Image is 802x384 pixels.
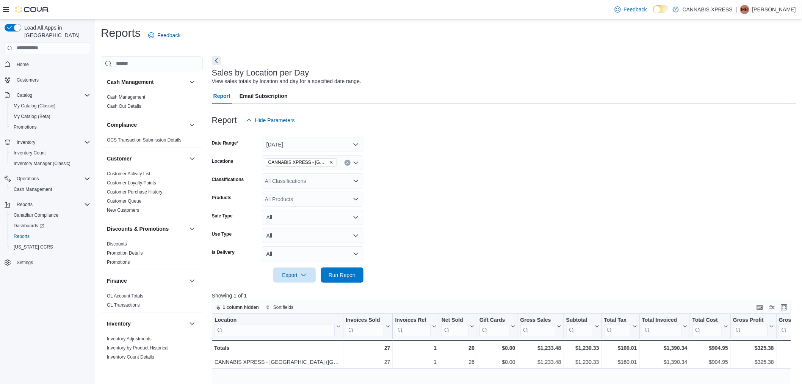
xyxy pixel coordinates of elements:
span: Reports [17,201,33,208]
span: Settings [17,260,33,266]
button: Operations [14,174,42,183]
button: Total Cost [692,316,728,336]
button: Customer [188,154,197,163]
span: [US_STATE] CCRS [14,244,53,250]
a: Inventory Adjustments [107,336,152,342]
a: My Catalog (Classic) [11,101,59,110]
span: 1 column hidden [223,304,259,310]
div: $904.95 [692,343,728,353]
div: $1,230.33 [566,357,599,367]
h3: Finance [107,277,127,285]
span: Operations [17,176,39,182]
span: Inventory Count [14,150,46,156]
a: Inventory Count [11,148,49,157]
span: Load All Apps in [GEOGRAPHIC_DATA] [21,24,90,39]
button: Display options [768,303,777,312]
span: Inventory by Product Historical [107,345,169,351]
button: Catalog [2,90,93,101]
label: Locations [212,158,233,164]
button: All [262,228,363,243]
label: Date Range [212,140,239,146]
button: Catalog [14,91,35,100]
span: Inventory [14,138,90,147]
p: [PERSON_NAME] [752,5,796,14]
a: Canadian Compliance [11,211,61,220]
div: Total Cost [692,316,722,324]
span: Reports [14,200,90,209]
div: Gift Cards [479,316,509,324]
div: 27 [346,343,390,353]
a: [US_STATE] CCRS [11,242,56,252]
a: Cash Management [11,185,55,194]
div: Totals [214,343,341,353]
span: Cash Out Details [107,103,141,109]
span: CANNABIS XPRESS - [GEOGRAPHIC_DATA] ([GEOGRAPHIC_DATA]) [268,159,327,166]
button: My Catalog (Classic) [8,101,93,111]
button: Sort fields [263,303,296,312]
span: Promotion Details [107,250,143,256]
span: Dashboards [11,221,90,230]
div: 1 [395,357,436,367]
span: MB [741,5,748,14]
button: Clear input [345,160,351,166]
a: Settings [14,258,36,267]
span: Home [14,60,90,69]
div: $160.01 [604,357,637,367]
a: My Catalog (Beta) [11,112,53,121]
div: CANNABIS XPRESS - [GEOGRAPHIC_DATA] ([GEOGRAPHIC_DATA]) [215,357,341,367]
div: Invoices Ref [395,316,430,336]
div: $1,230.33 [566,343,599,353]
h3: Compliance [107,121,137,129]
span: Hide Parameters [255,116,295,124]
button: Compliance [107,121,186,129]
div: Subtotal [566,316,593,324]
h3: Cash Management [107,78,154,86]
span: Settings [14,258,90,267]
div: $1,233.48 [520,343,561,353]
div: Total Tax [604,316,631,336]
button: Canadian Compliance [8,210,93,220]
div: Compliance [101,135,203,148]
button: Customer [107,155,186,162]
div: $325.38 [733,357,774,367]
span: Sort fields [273,304,293,310]
span: Operations [14,174,90,183]
div: $1,390.34 [642,343,687,353]
div: $325.38 [733,343,774,353]
button: Inventory [107,320,186,327]
label: Is Delivery [212,249,235,255]
div: Net Sold [442,316,468,336]
a: Customer Purchase History [107,189,163,195]
a: Home [14,60,32,69]
a: Feedback [612,2,650,17]
span: CANNABIS XPRESS - Ridgetown (Main Street) [265,158,337,167]
h3: Customer [107,155,132,162]
span: Customer Activity List [107,171,150,177]
div: 1 [395,343,436,353]
span: Cash Management [107,94,145,100]
button: Open list of options [353,160,359,166]
button: Run Report [321,268,363,283]
span: My Catalog (Classic) [11,101,90,110]
div: Invoices Sold [346,316,384,324]
div: 26 [442,357,475,367]
button: Discounts & Promotions [107,225,186,233]
button: [US_STATE] CCRS [8,242,93,252]
div: Gross Sales [520,316,555,324]
span: Home [17,61,29,68]
button: Reports [2,199,93,210]
div: Invoices Ref [395,316,430,324]
a: Customer Loyalty Points [107,180,156,186]
span: Inventory Count [11,148,90,157]
a: Promotions [11,123,40,132]
a: GL Transactions [107,302,140,308]
button: Export [273,268,316,283]
span: Export [278,268,311,283]
span: GL Transactions [107,302,140,308]
div: View sales totals by location and day for a specified date range. [212,77,361,85]
span: Dark Mode [653,13,653,14]
button: Finance [188,276,197,285]
button: Gross Profit [733,316,774,336]
div: Location [215,316,335,324]
button: Net Sold [442,316,475,336]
